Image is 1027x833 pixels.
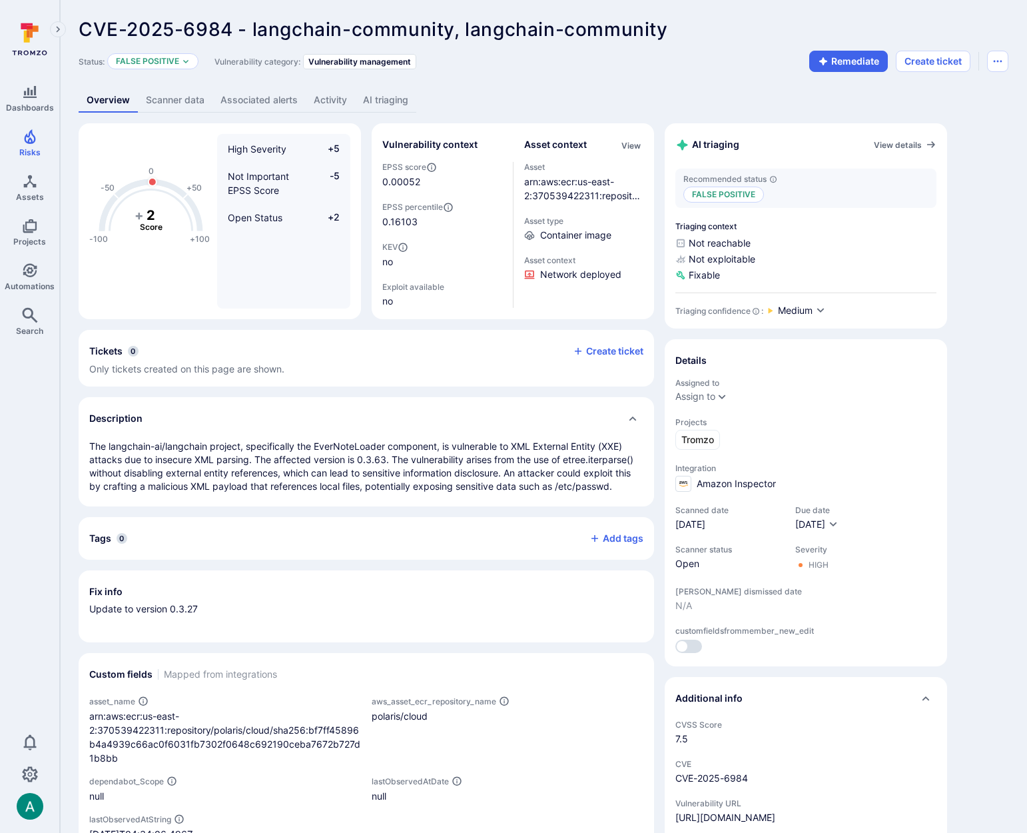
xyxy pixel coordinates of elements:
[372,776,449,786] span: lastObservedAtDate
[579,528,643,549] button: Add tags
[619,138,643,152] div: Click to view all asset context details
[50,21,66,37] button: Expand navigation menu
[116,56,179,67] button: False positive
[89,440,643,493] p: The langchain-ai/langchain project, specifically the EverNoteLoader component, is vulnerable to X...
[228,212,282,223] span: Open Status
[809,51,888,72] button: Remediate
[675,586,936,596] span: [PERSON_NAME] dismissed date
[382,138,478,151] h2: Vulnerability context
[89,412,143,425] h2: Description
[778,304,826,318] button: Medium
[675,772,748,784] a: CVE-2025-6984
[382,242,502,253] span: KEV
[149,166,154,176] text: 0
[697,477,776,490] span: Amazon Inspector
[164,668,277,681] span: Mapped from integrations
[314,211,340,225] span: +2
[89,363,284,375] span: Only tickets created on this page are shown.
[778,304,813,317] span: Medium
[214,57,300,67] span: Vulnerability category:
[675,599,936,612] span: N/A
[79,88,1008,113] div: Vulnerability tabs
[17,793,43,820] img: ACg8ocLSa5mPYBaXNx3eFu_EmspyJX0laNWN7cXOFirfQ7srZveEpg=s96-c
[382,282,444,292] span: Exploit available
[675,430,720,450] a: Tromzo
[717,391,727,402] button: Expand dropdown
[675,253,936,266] span: Not exploitable
[683,174,777,184] span: Recommended status
[675,237,936,250] span: Not reachable
[79,88,138,113] a: Overview
[125,207,178,233] g: The vulnerability score is based on the parameters defined in the settings
[769,175,777,183] svg: AI triaging agent's recommendation for vulnerability status
[79,330,654,387] section: tickets card
[89,776,164,786] span: dependabot_Scope
[675,557,782,570] span: Open
[128,346,139,357] span: 0
[809,560,829,570] div: High
[675,221,936,231] span: Triaging context
[665,339,947,666] section: details card
[675,732,936,746] span: 7.5
[675,391,715,402] button: Assign to
[675,811,775,824] a: [URL][DOMAIN_NAME]
[675,626,936,636] span: customfieldsfrommember_new_edit
[89,532,111,545] h2: Tags
[147,207,155,223] tspan: 2
[382,255,502,269] span: no
[5,281,55,291] span: Automations
[372,696,496,706] span: aws_asset_ecr_repository_name
[13,237,46,247] span: Projects
[524,176,641,257] a: arn:aws:ecr:us-east-2:370539422311:repository/polaris/cloud/sha256:bf7ff45896b4a4939c66ac0f6031fb...
[382,162,502,173] span: EPSS score
[540,268,621,281] span: Click to view evidence
[675,518,782,531] span: [DATE]
[16,192,44,202] span: Assets
[675,138,739,152] h2: AI triaging
[665,677,947,720] div: Collapse
[314,142,340,156] span: +5
[306,88,355,113] a: Activity
[795,505,839,531] div: Due date field
[675,269,936,282] span: Fixable
[89,602,643,629] p: Update to version 0.3.27
[752,307,760,315] svg: AI Triaging Agent self-evaluates the confidence behind recommended status based on the depth and ...
[314,169,340,197] span: -5
[372,789,643,803] div: null
[675,306,763,316] div: Triaging confidence :
[190,234,210,244] text: +100
[19,147,41,157] span: Risks
[675,505,782,515] span: Scanned date
[524,255,644,265] span: Asset context
[355,88,416,113] a: AI triaging
[138,88,212,113] a: Scanner data
[89,585,123,598] h2: Fix info
[89,696,135,706] span: asset_name
[524,138,587,151] h2: Asset context
[79,397,654,440] div: Collapse description
[675,798,936,808] span: Vulnerability URL
[795,518,825,530] span: [DATE]
[79,18,668,41] span: CVE-2025-6984 - langchain-community, langchain-community
[675,759,936,769] span: CVE
[619,141,643,151] button: View
[382,295,502,308] span: no
[524,216,644,226] span: Asset type
[89,234,108,244] text: -100
[675,692,743,705] h2: Additional info
[89,668,153,681] h2: Custom fields
[212,88,306,113] a: Associated alerts
[303,54,416,69] div: Vulnerability management
[795,505,839,515] span: Due date
[524,162,644,172] span: Asset
[675,463,936,473] span: Integration
[89,789,361,803] div: null
[89,709,361,765] div: arn:aws:ecr:us-east-2:370539422311:repository/polaris/cloud/sha256:bf7ff45896b4a4939c66ac0f6031fb...
[675,417,936,427] span: Projects
[17,793,43,820] div: Arjan Dehar
[140,222,163,232] text: Score
[182,57,190,65] button: Expand dropdown
[53,24,63,35] i: Expand navigation menu
[382,215,502,229] span: 0.16103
